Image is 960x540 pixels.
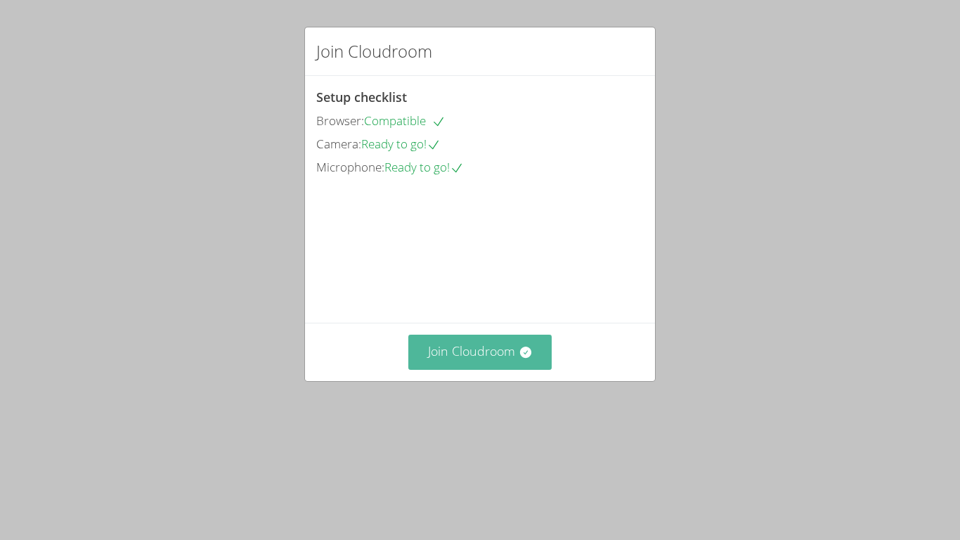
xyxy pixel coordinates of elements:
button: Join Cloudroom [408,335,552,369]
span: Ready to go! [384,159,464,175]
h2: Join Cloudroom [316,39,432,64]
span: Browser: [316,112,364,129]
span: Ready to go! [361,136,441,152]
span: Setup checklist [316,89,407,105]
span: Camera: [316,136,361,152]
span: Compatible [364,112,446,129]
span: Microphone: [316,159,384,175]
